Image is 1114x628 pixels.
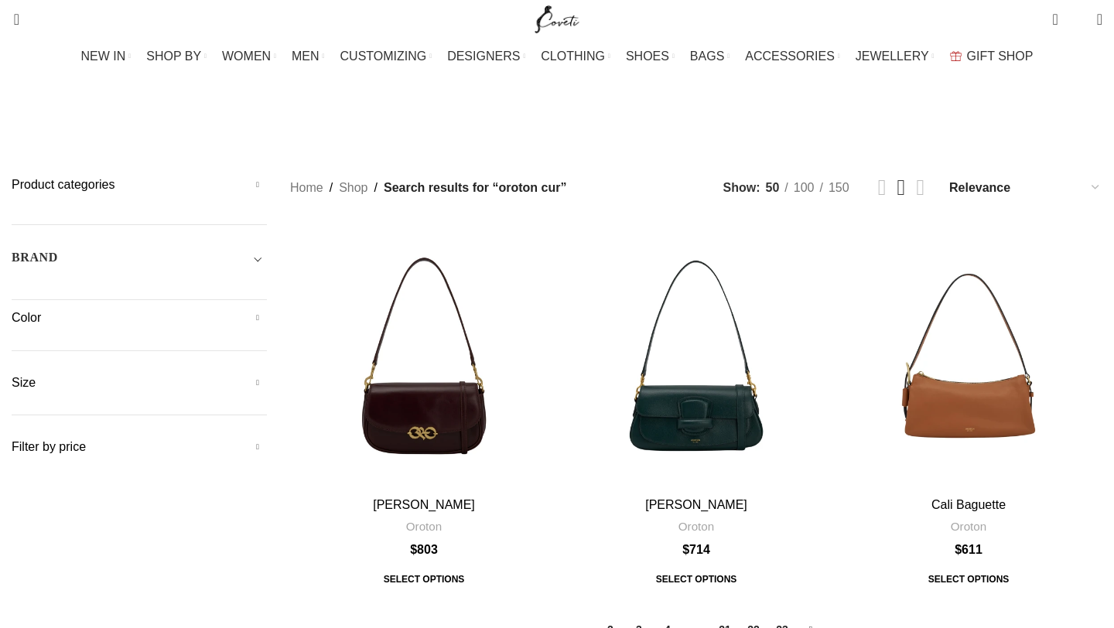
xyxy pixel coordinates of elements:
[12,374,267,391] h5: Size
[760,178,785,198] a: 50
[794,181,815,194] span: 100
[950,51,962,61] img: GiftBag
[967,49,1034,63] span: GIFT SHOP
[290,222,558,490] a: Olivia Day Bag
[4,41,1110,72] div: Main navigation
[447,41,525,72] a: DESIGNERS
[373,565,476,593] a: Select options for “Olivia Day Bag”
[955,543,962,556] span: $
[950,41,1034,72] a: GIFT SHOP
[690,49,724,63] span: BAGS
[856,41,935,72] a: JEWELLERY
[829,181,849,194] span: 150
[626,49,669,63] span: SHOES
[531,12,583,25] a: Site logo
[645,565,748,593] a: Select options for “Carter Baguette”
[12,309,267,326] h5: Color
[1073,15,1085,27] span: 0
[541,41,610,72] a: CLOTHING
[645,565,748,593] span: Select options
[339,178,367,198] a: Shop
[745,49,835,63] span: ACCESSORIES
[373,565,476,593] span: Select options
[406,518,442,534] a: Oroton
[562,222,830,490] a: Carter Baguette
[856,49,929,63] span: JEWELLERY
[645,498,747,511] a: [PERSON_NAME]
[918,565,1020,593] span: Select options
[918,565,1020,593] a: Select options for “Cali Baguette”
[12,176,267,193] h5: Product categories
[384,178,567,198] span: Search results for “oroton cur”
[723,178,760,198] span: Show
[1044,4,1065,35] a: 0
[626,41,675,72] a: SHOES
[951,518,986,534] a: Oroton
[916,176,924,199] a: Grid view 4
[1054,8,1065,19] span: 0
[146,41,207,72] a: SHOP BY
[146,49,201,63] span: SHOP BY
[4,4,19,35] a: Search
[682,543,710,556] bdi: 714
[678,518,714,534] a: Oroton
[340,49,427,63] span: CUSTOMIZING
[766,181,780,194] span: 50
[292,41,324,72] a: MEN
[745,41,840,72] a: ACCESSORIES
[690,41,730,72] a: BAGS
[823,178,855,198] a: 150
[447,49,520,63] span: DESIGNERS
[835,222,1102,490] a: Cali Baguette
[878,176,887,199] a: Grid view 2
[340,41,432,72] a: CUSTOMIZING
[682,543,689,556] span: $
[373,498,475,511] a: [PERSON_NAME]
[955,543,982,556] bdi: 611
[931,498,1006,511] a: Cali Baguette
[81,41,132,72] a: NEW IN
[12,248,267,276] div: Toggle filter
[222,41,276,72] a: WOMEN
[410,543,417,556] span: $
[292,49,320,63] span: MEN
[222,49,271,63] span: WOMEN
[81,49,126,63] span: NEW IN
[788,178,820,198] a: 100
[12,439,267,456] h5: Filter by price
[350,89,763,130] h1: Search results: “oroton cur”
[897,176,906,199] a: Grid view 3
[948,176,1102,199] select: Shop order
[1070,4,1085,35] div: My Wishlist
[410,543,438,556] bdi: 803
[541,49,605,63] span: CLOTHING
[12,249,58,266] h5: BRAND
[290,178,566,198] nav: Breadcrumb
[290,178,323,198] a: Home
